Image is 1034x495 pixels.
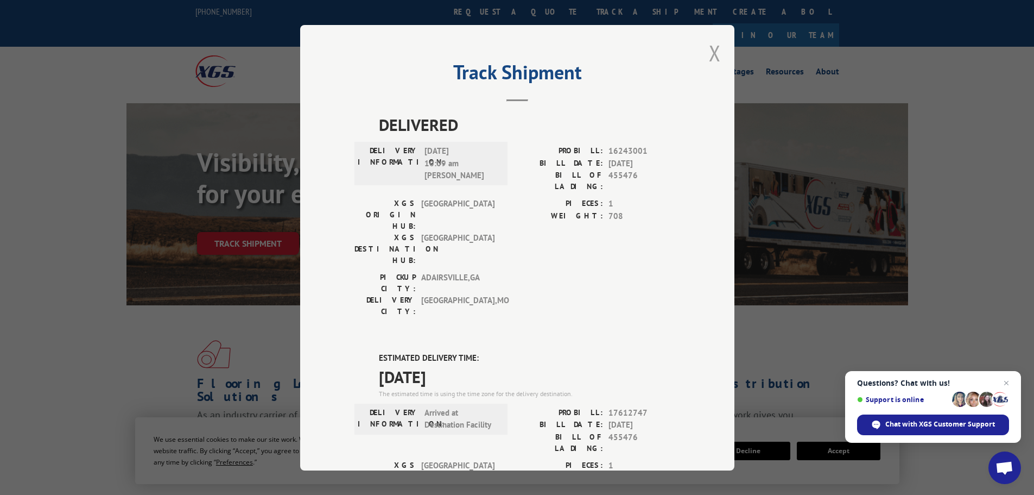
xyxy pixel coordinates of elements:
span: 16243001 [608,145,680,158]
label: XGS DESTINATION HUB: [354,232,416,266]
span: 455476 [608,170,680,192]
span: 1 [608,198,680,210]
label: PROBILL: [517,145,603,158]
span: [DATE] [608,419,680,431]
label: DELIVERY CITY: [354,295,416,317]
span: [DATE] [608,157,680,170]
label: BILL OF LADING: [517,431,603,454]
span: [GEOGRAPHIC_DATA] [421,232,494,266]
label: PIECES: [517,198,603,210]
div: Chat with XGS Customer Support [857,415,1009,435]
span: ADAIRSVILLE , GA [421,272,494,295]
span: 1 [608,459,680,472]
span: DELIVERED [379,112,680,137]
span: 455476 [608,431,680,454]
label: XGS ORIGIN HUB: [354,198,416,232]
span: Questions? Chat with us! [857,379,1009,387]
label: PICKUP CITY: [354,272,416,295]
span: Support is online [857,396,948,404]
span: [DATE] 10:09 am [PERSON_NAME] [424,145,498,182]
span: [GEOGRAPHIC_DATA] [421,459,494,493]
span: Arrived at Destination Facility [424,406,498,431]
span: [DATE] [379,364,680,389]
span: Chat with XGS Customer Support [885,419,995,429]
h2: Track Shipment [354,65,680,85]
label: BILL OF LADING: [517,170,603,192]
label: PROBILL: [517,406,603,419]
span: [GEOGRAPHIC_DATA] [421,198,494,232]
label: BILL DATE: [517,419,603,431]
label: PIECES: [517,459,603,472]
span: 708 [608,210,680,222]
div: The estimated time is using the time zone for the delivery destination. [379,389,680,398]
div: Open chat [988,452,1021,484]
label: XGS ORIGIN HUB: [354,459,416,493]
label: BILL DATE: [517,157,603,170]
label: WEIGHT: [517,210,603,222]
span: [GEOGRAPHIC_DATA] , MO [421,295,494,317]
span: Close chat [1000,377,1013,390]
button: Close modal [709,39,721,67]
span: 17612747 [608,406,680,419]
label: DELIVERY INFORMATION: [358,406,419,431]
label: ESTIMATED DELIVERY TIME: [379,352,680,365]
label: DELIVERY INFORMATION: [358,145,419,182]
